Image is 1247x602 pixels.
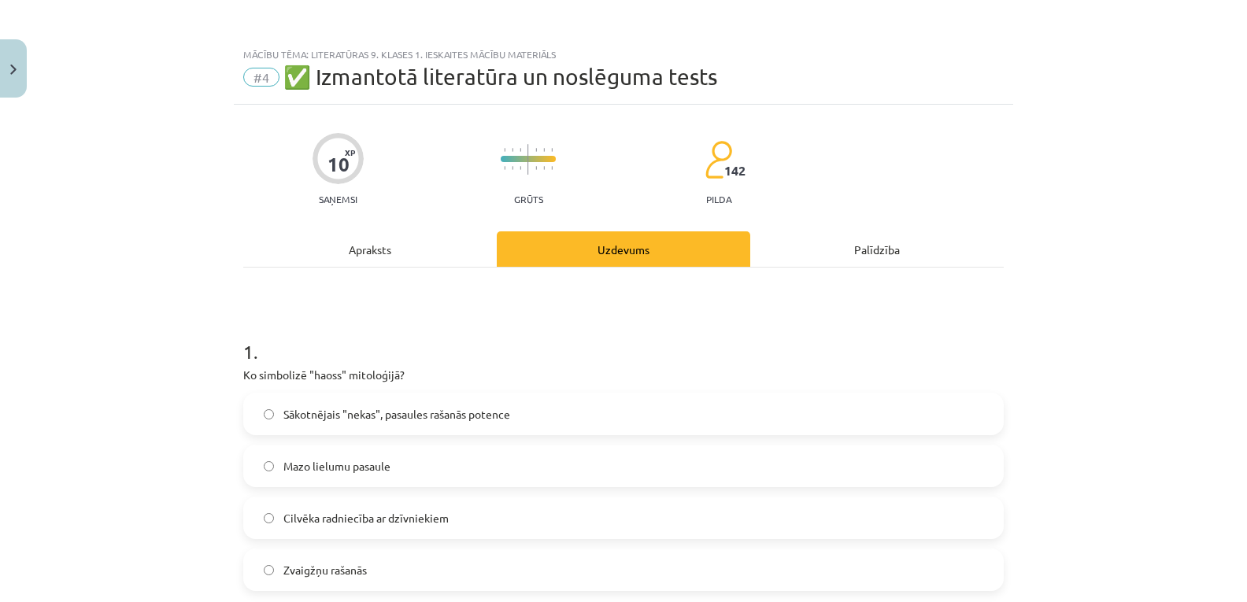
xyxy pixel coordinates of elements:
[535,166,537,170] img: icon-short-line-57e1e144782c952c97e751825c79c345078a6d821885a25fce030b3d8c18986b.svg
[283,64,717,90] span: ✅ Izmantotā literatūra un noslēguma tests
[750,231,1004,267] div: Palīdzība
[283,510,449,526] span: Cilvēka radniecība ar dzīvniekiem
[243,49,1004,60] div: Mācību tēma: Literatūras 9. klases 1. ieskaites mācību materiāls
[520,166,521,170] img: icon-short-line-57e1e144782c952c97e751825c79c345078a6d821885a25fce030b3d8c18986b.svg
[705,140,732,179] img: students-c634bb4e5e11cddfef0936a35e636f08e4e9abd3cc4e673bd6f9a4125e45ecb1.svg
[327,153,350,175] div: 10
[497,231,750,267] div: Uzdevums
[543,166,545,170] img: icon-short-line-57e1e144782c952c97e751825c79c345078a6d821885a25fce030b3d8c18986b.svg
[313,194,364,205] p: Saņemsi
[512,166,513,170] img: icon-short-line-57e1e144782c952c97e751825c79c345078a6d821885a25fce030b3d8c18986b.svg
[512,148,513,152] img: icon-short-line-57e1e144782c952c97e751825c79c345078a6d821885a25fce030b3d8c18986b.svg
[243,68,279,87] span: #4
[264,565,274,575] input: Zvaigžņu rašanās
[283,458,390,475] span: Mazo lielumu pasaule
[345,148,355,157] span: XP
[264,513,274,523] input: Cilvēka radniecība ar dzīvniekiem
[264,409,274,419] input: Sākotnējais "nekas", pasaules rašanās potence
[520,148,521,152] img: icon-short-line-57e1e144782c952c97e751825c79c345078a6d821885a25fce030b3d8c18986b.svg
[243,313,1004,362] h1: 1 .
[514,194,543,205] p: Grūts
[504,148,505,152] img: icon-short-line-57e1e144782c952c97e751825c79c345078a6d821885a25fce030b3d8c18986b.svg
[283,562,367,578] span: Zvaigžņu rašanās
[243,231,497,267] div: Apraksts
[504,166,505,170] img: icon-short-line-57e1e144782c952c97e751825c79c345078a6d821885a25fce030b3d8c18986b.svg
[527,144,529,175] img: icon-long-line-d9ea69661e0d244f92f715978eff75569469978d946b2353a9bb055b3ed8787d.svg
[264,461,274,471] input: Mazo lielumu pasaule
[706,194,731,205] p: pilda
[10,65,17,75] img: icon-close-lesson-0947bae3869378f0d4975bcd49f059093ad1ed9edebbc8119c70593378902aed.svg
[535,148,537,152] img: icon-short-line-57e1e144782c952c97e751825c79c345078a6d821885a25fce030b3d8c18986b.svg
[243,367,1004,383] p: Ko simbolizē "haoss" mitoloģijā?
[724,164,746,178] span: 142
[543,148,545,152] img: icon-short-line-57e1e144782c952c97e751825c79c345078a6d821885a25fce030b3d8c18986b.svg
[551,166,553,170] img: icon-short-line-57e1e144782c952c97e751825c79c345078a6d821885a25fce030b3d8c18986b.svg
[551,148,553,152] img: icon-short-line-57e1e144782c952c97e751825c79c345078a6d821885a25fce030b3d8c18986b.svg
[283,406,510,423] span: Sākotnējais "nekas", pasaules rašanās potence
